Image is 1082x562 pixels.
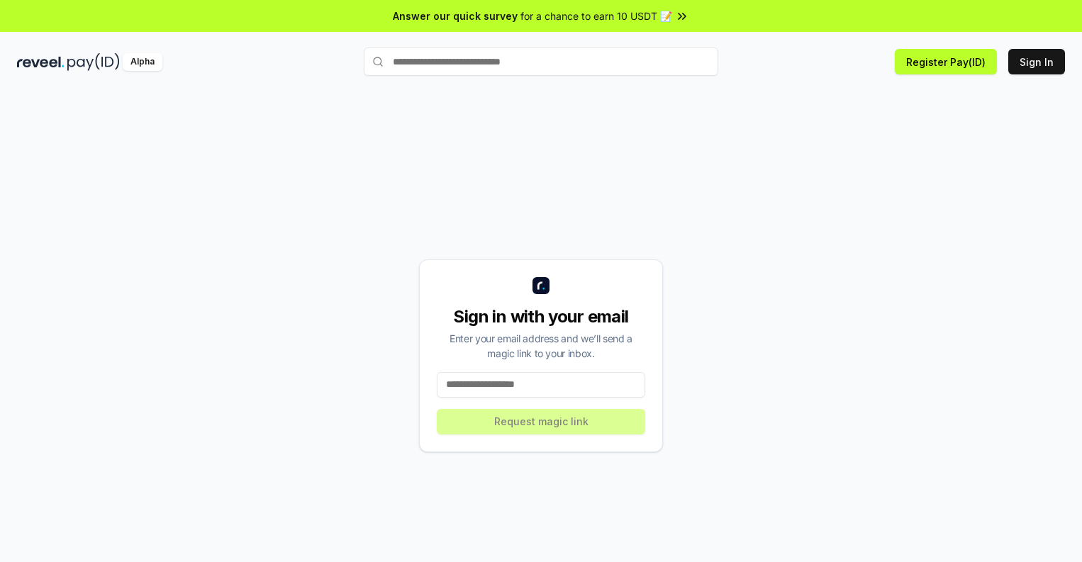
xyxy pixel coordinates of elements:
span: for a chance to earn 10 USDT 📝 [520,9,672,23]
button: Sign In [1008,49,1065,74]
img: logo_small [532,277,550,294]
img: pay_id [67,53,120,71]
button: Register Pay(ID) [895,49,997,74]
div: Sign in with your email [437,305,645,328]
div: Enter your email address and we’ll send a magic link to your inbox. [437,331,645,361]
span: Answer our quick survey [393,9,518,23]
div: Alpha [123,53,162,71]
img: reveel_dark [17,53,65,71]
